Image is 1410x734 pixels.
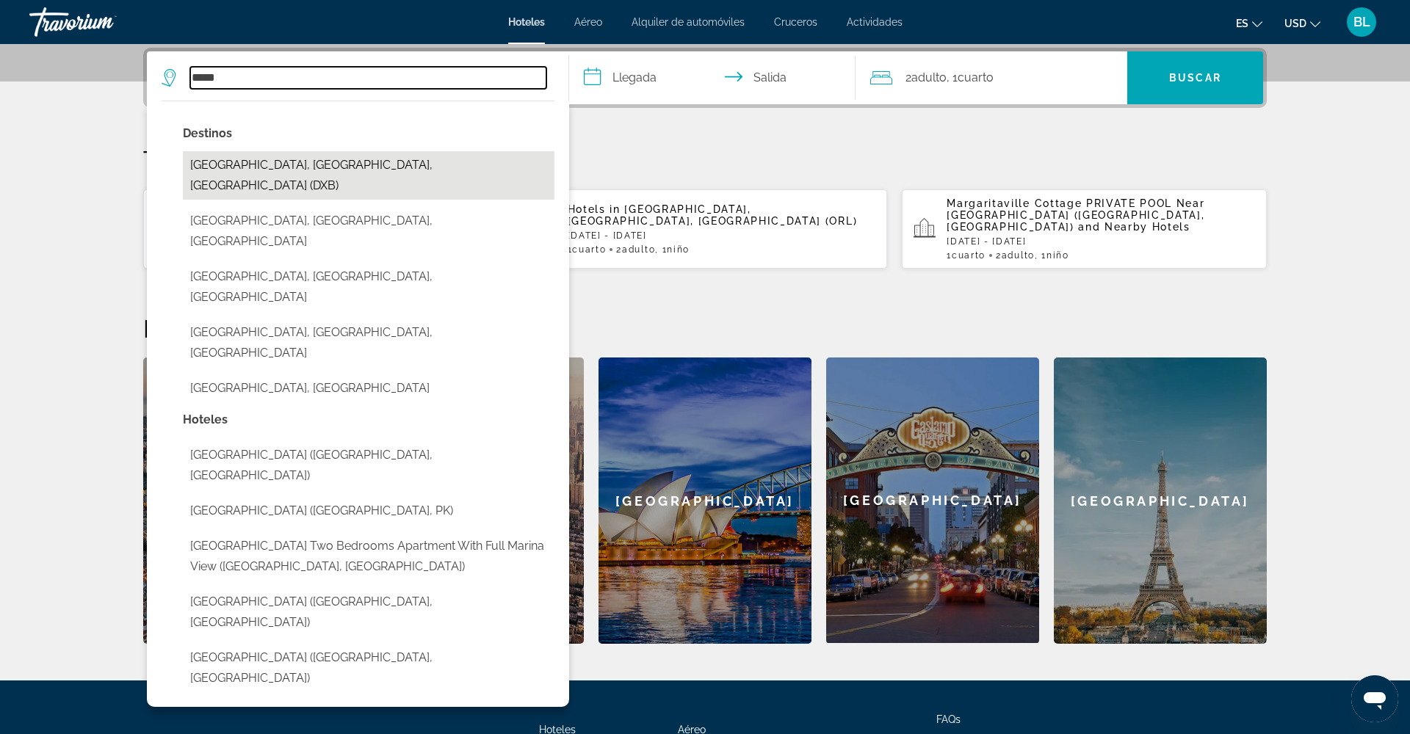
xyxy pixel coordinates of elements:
[143,357,356,644] a: Barcelona[GEOGRAPHIC_DATA]
[1236,18,1248,29] span: es
[572,244,606,255] span: Cuarto
[1353,15,1370,29] span: BL
[1046,250,1069,261] span: Niño
[183,123,554,144] p: City options
[905,68,947,88] span: 2
[947,68,994,88] span: , 1
[599,357,811,644] a: Sydney[GEOGRAPHIC_DATA]
[143,313,1267,343] h2: Destinos destacados
[183,410,554,430] p: Hotel options
[143,145,1267,174] p: Tus búsquedas recientes
[568,230,876,241] p: [DATE] - [DATE]
[826,357,1039,644] a: San Diego[GEOGRAPHIC_DATA]
[183,497,554,525] button: Select hotel: Dubai Hotel (Mingora, PK)
[183,441,554,490] button: Select hotel: Dubai Hotel (Adler, RU)
[183,374,554,402] button: Select city: Dubai Emirate, United Arab Emirates
[936,713,961,725] a: FAQs
[947,197,1204,233] span: Margaritaville Cottage PRIVATE POOL Near [GEOGRAPHIC_DATA] ([GEOGRAPHIC_DATA], [GEOGRAPHIC_DATA])
[143,357,356,644] div: [GEOGRAPHIC_DATA]
[847,16,903,28] a: Actividades
[183,263,554,311] button: Select city: Dubai Desert, Dubai Emirate, United Arab Emirates
[774,16,817,28] a: Cruceros
[1351,675,1398,722] iframe: Botón para iniciar la ventana de mensajería
[1078,221,1190,233] span: and Nearby Hotels
[1054,357,1267,644] a: Paris[GEOGRAPHIC_DATA]
[1169,72,1221,84] span: Buscar
[1284,12,1320,34] button: Change currency
[569,51,856,104] button: Select check in and out date
[147,101,569,707] div: Destination search results
[622,244,655,255] span: Adulto
[574,16,602,28] a: Aéreo
[911,70,947,84] span: Adulto
[952,250,986,261] span: Cuarto
[1127,51,1263,104] button: Search
[958,70,994,84] span: Cuarto
[826,357,1039,643] div: [GEOGRAPHIC_DATA]
[568,244,607,255] span: 1
[1342,7,1381,37] button: User Menu
[1035,250,1069,261] span: , 1
[947,236,1255,247] p: [DATE] - [DATE]
[902,189,1267,269] button: Margaritaville Cottage PRIVATE POOL Near [GEOGRAPHIC_DATA] ([GEOGRAPHIC_DATA], [GEOGRAPHIC_DATA])...
[183,588,554,636] button: Select hotel: Dubai 7 Star Hotel (Nanning, CN)
[1236,12,1262,34] button: Change language
[856,51,1127,104] button: Travelers: 2 adults, 0 children
[632,16,745,28] a: Alquiler de automóviles
[190,67,546,89] input: Search hotel destination
[143,189,508,269] button: Hotels in [GEOGRAPHIC_DATA], [GEOGRAPHIC_DATA], [GEOGRAPHIC_DATA] (DXB)[DATE] - [DATE]1Cuarto2Adu...
[568,203,621,215] span: Hotels in
[508,16,545,28] a: Hoteles
[1284,18,1306,29] span: USD
[523,189,888,269] button: Hotels in [GEOGRAPHIC_DATA], [GEOGRAPHIC_DATA], [GEOGRAPHIC_DATA] (ORL)[DATE] - [DATE]1Cuarto2Adu...
[996,250,1035,261] span: 2
[183,151,554,200] button: Select city: Dubai, Dubai Emirate, United Arab Emirates (DXB)
[655,244,690,255] span: , 1
[1002,250,1035,261] span: Adulto
[568,203,858,227] span: [GEOGRAPHIC_DATA], [GEOGRAPHIC_DATA], [GEOGRAPHIC_DATA] (ORL)
[183,644,554,692] button: Select hotel: Dubai Hotel Kumarakom (Kottayam, IN)
[183,532,554,581] button: Select hotel: Dubai Marina Two bedrooms apartment with full Marina View (Dubai, AE)
[947,250,986,261] span: 1
[183,319,554,367] button: Select city: Dubai Maritime City, Dubai Emirate, United Arab Emirates
[1054,357,1267,644] div: [GEOGRAPHIC_DATA]
[147,51,1263,104] div: Search widget
[599,357,811,644] div: [GEOGRAPHIC_DATA]
[616,244,655,255] span: 2
[29,3,176,41] a: Travorium
[667,244,690,255] span: Niño
[183,207,554,255] button: Select city: Dubai Healthcare City, Dubai Emirate, United Arab Emirates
